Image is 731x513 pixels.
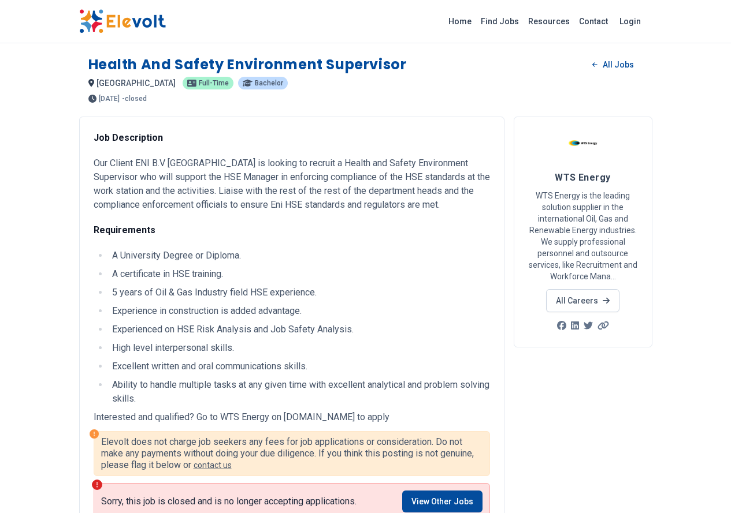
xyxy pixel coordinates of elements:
a: Contact [574,12,613,31]
li: Experience in construction is added advantage. [109,304,490,318]
a: Home [444,12,476,31]
a: contact us [194,460,232,470]
span: full-time [199,80,229,87]
img: Elevolt [79,9,166,33]
span: WTS Energy [555,172,611,183]
li: Ability to handle multiple tasks at any given time with excellent analytical and problem solving ... [109,378,490,406]
li: Experienced on HSE Risk Analysis and Job Safety Analysis. [109,323,490,336]
h1: Health and Safety Environment Supervisor [88,55,407,74]
p: WTS Energy is the leading solution supplier in the international Oil, Gas and Renewable Energy in... [528,190,638,282]
span: [DATE] [99,95,120,102]
p: Our Client ENI B.V [GEOGRAPHIC_DATA] is looking to recruit a Health and Safety Environment Superv... [94,156,490,212]
li: A certificate in HSE training. [109,267,490,281]
a: Find Jobs [476,12,524,31]
li: High level interpersonal skills. [109,341,490,355]
a: View Other Jobs [402,490,483,512]
a: Resources [524,12,574,31]
strong: Requirements [94,224,155,235]
li: Excellent written and oral communications skills. [109,360,490,373]
a: Login [613,10,648,33]
p: Interested and qualified? Go to WTS Energy on [DOMAIN_NAME] to apply [94,410,490,424]
span: [GEOGRAPHIC_DATA] [97,78,176,88]
strong: Job Description [94,132,163,143]
p: Sorry, this job is closed and is no longer accepting applications. [101,496,357,507]
li: 5 years of Oil & Gas Industry field HSE experience. [109,286,490,299]
img: WTS Energy [569,131,598,160]
a: All Careers [546,289,619,312]
a: All Jobs [583,56,643,73]
p: Elevolt does not charge job seekers any fees for job applications or consideration. Do not make a... [101,436,483,471]
span: bachelor [255,80,283,87]
li: A University Degree or Diploma. [109,249,490,263]
p: - closed [122,95,147,102]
